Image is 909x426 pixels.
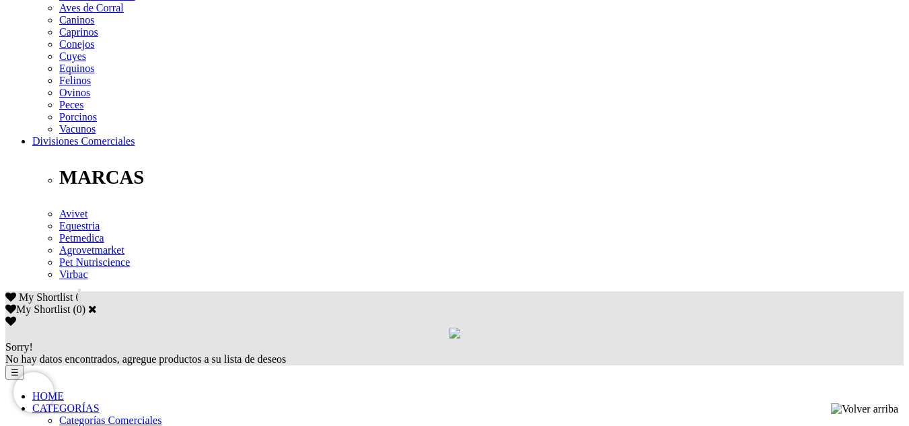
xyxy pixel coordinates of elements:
a: Cerrar [88,304,97,314]
iframe: Brevo live chat [13,372,54,413]
a: Porcinos [59,111,97,122]
a: Categorías Comerciales [59,415,161,426]
a: Conejos [59,38,94,50]
p: MARCAS [59,166,904,188]
label: My Shortlist [5,304,70,315]
img: loading.gif [449,328,460,339]
a: Caprinos [59,26,98,38]
img: Volver arriba [831,403,898,415]
a: CATEGORÍAS [32,402,100,414]
a: Felinos [59,75,91,86]
a: Divisiones Comerciales [32,135,135,147]
a: Ovinos [59,87,90,98]
div: No hay datos encontrados, agregue productos a su lista de deseos [5,341,904,365]
span: Sorry! [5,341,33,353]
a: Caninos [59,14,94,26]
a: Petmedica [59,232,104,244]
a: Peces [59,99,83,110]
button: ☰ [5,365,24,380]
a: Aves de Corral [59,2,124,13]
a: Avivet [59,208,87,219]
a: Pet Nutriscience [59,256,130,268]
span: ( ) [73,304,85,315]
span: My Shortlist [19,291,73,303]
a: Equinos [59,63,94,74]
a: Equestria [59,220,100,232]
a: Virbac [59,269,88,280]
label: 0 [77,304,82,315]
a: Vacunos [59,123,96,135]
span: 0 [75,291,81,303]
a: Agrovetmarket [59,244,124,256]
a: Cuyes [59,50,86,62]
